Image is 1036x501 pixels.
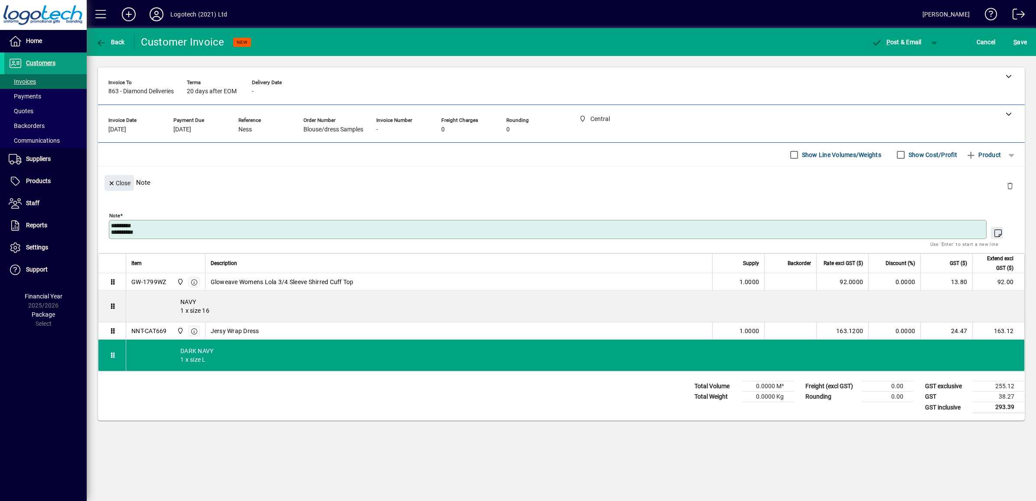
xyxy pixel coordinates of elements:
td: Rounding [801,392,862,402]
mat-hint: Use 'Enter' to start a new line [930,239,998,249]
span: Item [131,259,142,268]
span: Communications [9,137,60,144]
a: Suppliers [4,148,87,170]
td: 0.0000 [868,322,920,340]
a: Settings [4,237,87,259]
a: Staff [4,193,87,214]
label: Show Line Volumes/Weights [800,151,881,159]
div: DARK NAVY 1 x size L [126,340,1024,371]
app-page-header-button: Close [102,179,136,187]
a: Logout [1006,2,1025,30]
button: Close [104,175,134,191]
span: Quotes [9,108,33,115]
a: Support [4,259,87,281]
div: 92.0000 [822,278,863,286]
td: Total Weight [690,392,742,402]
span: Product [966,148,1001,162]
td: 0.00 [862,381,914,392]
span: 20 days after EOM [187,88,237,95]
td: GST inclusive [921,402,973,413]
span: Back [96,39,125,46]
label: Show Cost/Profit [907,151,957,159]
td: 293.39 [973,402,1025,413]
a: Invoices [4,74,87,89]
span: Home [26,37,42,44]
td: GST exclusive [921,381,973,392]
div: NNT-CAT669 [131,327,167,335]
div: Logotech (2021) Ltd [170,7,227,21]
span: Products [26,177,51,184]
td: GST [921,392,973,402]
a: Knowledge Base [978,2,997,30]
span: Supply [743,259,759,268]
td: 0.00 [862,392,914,402]
span: Package [32,311,55,318]
a: Backorders [4,118,87,133]
span: Central [175,326,185,336]
span: - [252,88,254,95]
a: Quotes [4,104,87,118]
span: Invoices [9,78,36,85]
div: Customer Invoice [141,35,225,49]
div: GW-1799WZ [131,278,166,286]
span: Backorder [788,259,811,268]
td: Freight (excl GST) [801,381,862,392]
a: Communications [4,133,87,148]
span: 0 [441,126,445,133]
span: Central [175,277,185,287]
a: Payments [4,89,87,104]
div: [PERSON_NAME] [922,7,970,21]
td: 38.27 [973,392,1025,402]
button: Back [94,34,127,50]
td: 24.47 [920,322,972,340]
a: Reports [4,215,87,236]
span: NEW [237,39,248,45]
td: 0.0000 [868,273,920,291]
mat-label: Note [109,213,120,219]
button: Save [1011,34,1029,50]
span: Suppliers [26,155,51,162]
span: 1.0000 [740,327,759,335]
td: 0.0000 M³ [742,381,794,392]
div: NAVY 1 x size 16 [126,291,1024,322]
span: 0 [506,126,510,133]
button: Post & Email [867,34,926,50]
button: Cancel [974,34,998,50]
span: ost & Email [871,39,922,46]
td: 255.12 [973,381,1025,392]
span: Ness [238,126,252,133]
span: Payments [9,93,41,100]
div: Note [98,167,1025,198]
app-page-header-button: Delete [1000,182,1020,190]
span: Jersy Wrap Dress [211,327,259,335]
span: Close [108,176,130,190]
button: Product [961,147,1005,163]
span: Staff [26,200,39,206]
span: Blouse/dress Samples [303,126,363,133]
span: S [1013,39,1017,46]
span: P [886,39,890,46]
button: Add [115,7,143,22]
td: 13.80 [920,273,972,291]
span: Cancel [977,35,996,49]
td: 163.12 [972,322,1024,340]
span: ave [1013,35,1027,49]
a: Home [4,30,87,52]
td: Total Volume [690,381,742,392]
span: Backorders [9,122,45,129]
span: Discount (%) [886,259,915,268]
span: Customers [26,59,55,66]
td: 0.0000 Kg [742,392,794,402]
span: [DATE] [108,126,126,133]
app-page-header-button: Back [87,34,134,50]
span: 1.0000 [740,278,759,286]
a: Products [4,170,87,192]
button: Profile [143,7,170,22]
td: 92.00 [972,273,1024,291]
div: 163.1200 [822,327,863,335]
span: Gloweave Womens Lola 3/4 Sleeve Shirred Cuff Top [211,278,354,286]
span: - [376,126,378,133]
span: Settings [26,244,48,251]
span: Extend excl GST ($) [978,254,1013,273]
span: Description [211,259,237,268]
